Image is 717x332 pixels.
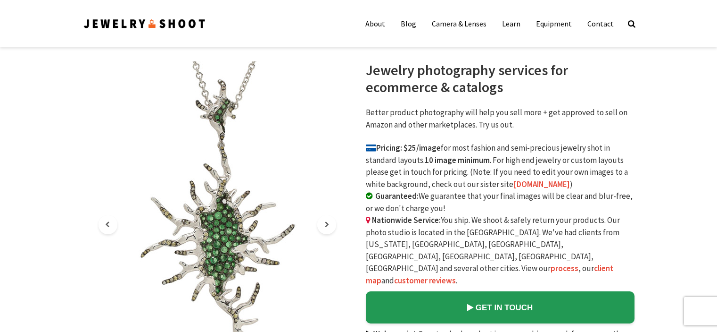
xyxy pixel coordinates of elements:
[83,17,206,30] img: Jewelry Photographer Bay Area - San Francisco | Nationwide via Mail
[580,14,621,33] a: Contact
[551,263,578,273] a: process
[425,155,490,165] b: 10 image minimum
[366,291,635,323] a: GET IN TOUCH
[375,191,419,201] b: Guaranteed:
[495,14,527,33] a: Learn
[513,179,570,189] a: [DOMAIN_NAME]
[425,14,494,33] a: Camera & Lenses
[366,263,613,286] a: client map
[394,275,456,286] a: customer reviews
[366,61,635,95] h1: Jewelry photography services for ecommerce & catalogs
[366,107,635,131] p: Better product photography will help you sell more + get approved to sell on Amazon and other mar...
[394,14,423,33] a: Blog
[372,215,441,225] b: Nationwide Service:
[529,14,579,33] a: Equipment
[366,143,441,153] b: Pricing: $25/image
[358,14,392,33] a: About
